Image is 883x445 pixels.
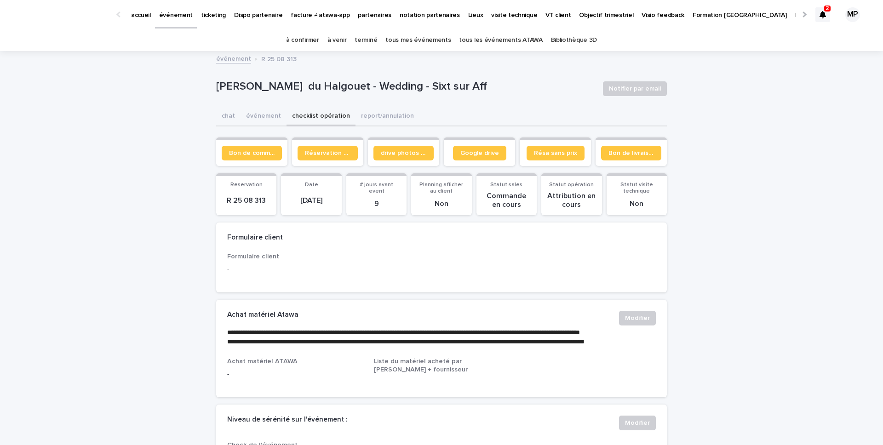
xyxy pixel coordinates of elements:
span: Bon de livraison [608,150,654,156]
span: Statut opération [549,182,594,188]
span: Statut visite technique [620,182,653,194]
span: Google drive [460,150,499,156]
p: Non [612,200,661,208]
span: # jours avant event [360,182,393,194]
span: Achat matériel ATAWA [227,358,298,365]
button: chat [216,107,241,126]
button: report/annulation [355,107,419,126]
span: Formulaire client [227,253,279,260]
h2: Achat matériel Atawa [227,311,298,319]
button: Modifier [619,416,656,430]
a: Résa sans prix [527,146,585,160]
button: Notifier par email [603,81,667,96]
h2: Formulaire client [227,234,283,242]
div: 2 [815,7,830,22]
a: Bon de livraison [601,146,661,160]
button: événement [241,107,287,126]
span: drive photos coordinateur [381,150,426,156]
span: Reservation [230,182,263,188]
a: Google drive [453,146,506,160]
a: Bon de commande [222,146,282,160]
a: Réservation client [298,146,358,160]
p: Attribution en cours [547,192,596,209]
a: Bibliothèque 3D [551,29,597,51]
span: Date [305,182,318,188]
span: Liste du matériel acheté par [PERSON_NAME] + fournisseur [374,358,468,372]
a: tous les événements ATAWA [459,29,542,51]
p: R 25 08 313 [222,196,271,205]
p: [PERSON_NAME] du Halgouet - Wedding - Sixt sur Aff [216,80,596,93]
h2: Niveau de sérénité sur l'événement : [227,416,347,424]
a: drive photos coordinateur [373,146,434,160]
img: Ls34BcGeRexTGTNfXpUC [18,6,108,24]
div: MP [845,7,860,22]
p: Commande en cours [482,192,531,209]
span: Résa sans prix [534,150,577,156]
span: Modifier [625,418,650,428]
a: à venir [327,29,347,51]
a: terminé [355,29,377,51]
span: Réservation client [305,150,350,156]
span: Modifier [625,314,650,323]
button: Modifier [619,311,656,325]
p: - [227,264,363,274]
a: tous mes événements [385,29,451,51]
p: - [227,370,363,379]
p: 9 [352,200,401,208]
a: événement [216,53,251,63]
p: [DATE] [287,196,336,205]
a: à confirmer [286,29,319,51]
span: Bon de commande [229,150,275,156]
span: Notifier par email [609,84,661,93]
p: 2 [826,5,829,11]
span: Planning afficher au client [419,182,463,194]
span: Statut sales [490,182,522,188]
button: checklist opération [287,107,355,126]
p: R 25 08 313 [261,53,297,63]
p: Non [417,200,466,208]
